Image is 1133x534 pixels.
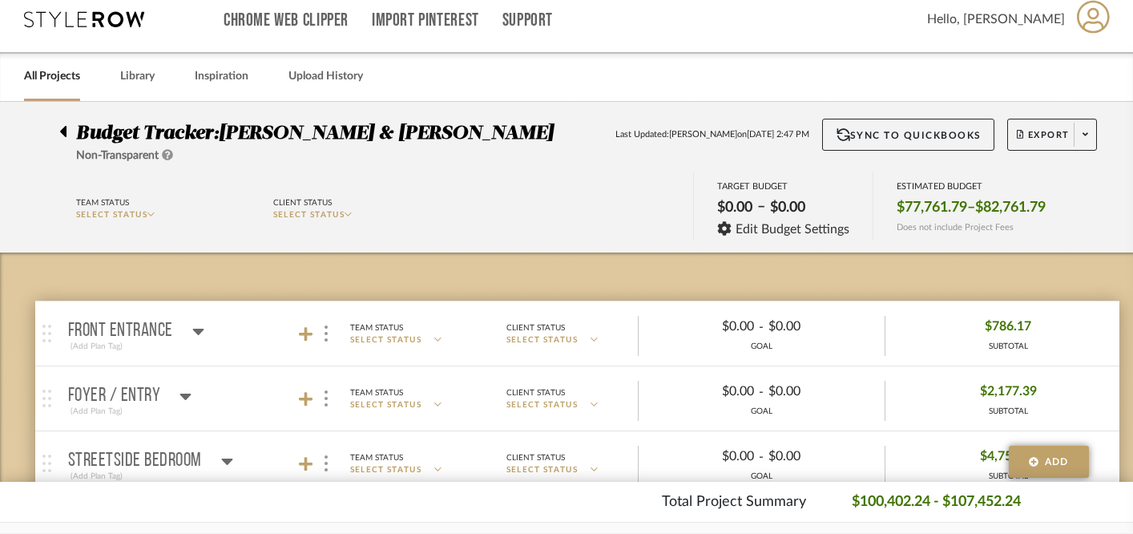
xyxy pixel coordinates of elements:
span: SELECT STATUS [506,464,579,476]
div: ESTIMATED BUDGET [897,181,1046,192]
div: Team Status [350,451,403,465]
span: - [759,447,764,467]
p: Total Project Summary [662,492,806,513]
div: SUBTOTAL [985,341,1031,353]
span: SELECT STATUS [506,399,579,411]
div: $0.00 [651,379,759,404]
div: (Add Plan Tag) [68,339,125,354]
div: TARGET BUDGET [717,181,849,192]
div: Client Status [506,451,565,465]
div: GOAL [639,341,885,353]
p: Streetside Bedroom [68,451,202,471]
div: $0.00 [651,314,759,339]
a: Chrome Web Clipper [224,14,349,27]
div: $0.00 [712,194,757,221]
div: SUBTOTAL [980,406,1037,418]
div: Team Status [350,386,403,400]
span: Last Updated: [615,128,669,142]
span: - [759,382,764,402]
img: grip.svg [42,455,51,472]
div: $0.00 [765,194,810,221]
span: SELECT STATUS [273,211,345,219]
span: [PERSON_NAME] & [PERSON_NAME] [219,123,553,143]
span: Edit Budget Settings [736,222,849,237]
a: Import Pinterest [372,14,479,27]
span: SELECT STATUS [76,211,148,219]
span: Does not include Project Fees [897,222,1014,233]
span: $82,761.79 [975,199,1046,216]
span: – [967,199,975,216]
div: Team Status [76,196,129,210]
span: Budget Tracker: [76,123,219,143]
img: grip.svg [42,325,51,342]
div: Client Status [273,196,332,210]
a: Support [502,14,553,27]
img: 3dots-v.svg [325,326,328,342]
span: SELECT STATUS [350,464,422,476]
a: All Projects [24,66,80,87]
button: Sync to QuickBooks [822,119,994,151]
span: SELECT STATUS [350,334,422,346]
span: [PERSON_NAME] [669,128,737,142]
span: Hello, [PERSON_NAME] [927,10,1065,29]
span: $786.17 [985,314,1031,339]
span: $2,177.39 [980,379,1037,404]
button: Export [1007,119,1097,151]
div: $0.00 [764,314,871,339]
img: 3dots-v.svg [325,455,328,471]
p: Front Entrance [68,322,173,341]
span: on [737,128,747,142]
div: GOAL [639,406,885,418]
a: Library [120,66,155,87]
span: – [757,198,765,221]
span: [DATE] 2:47 PM [747,128,809,142]
div: $0.00 [764,379,871,404]
div: $0.00 [764,444,871,469]
span: SELECT STATUS [350,399,422,411]
a: Inspiration [195,66,248,87]
span: - [759,318,764,337]
span: Add [1045,455,1069,469]
span: Export [1017,129,1070,153]
mat-expansion-panel-header: Streetside Bedroom(Add Plan Tag)Team StatusSELECT STATUSClient StatusSELECT STATUS$0.00-$0.00GOAL... [35,431,1119,496]
span: Non-Transparent [76,150,159,161]
div: Client Status [506,386,565,400]
img: grip.svg [42,390,51,407]
span: $77,761.79 [897,199,967,216]
div: (Add Plan Tag) [68,469,125,483]
div: $0.00 [651,444,759,469]
button: Add [1009,446,1089,478]
mat-expansion-panel-header: Front Entrance(Add Plan Tag)Team StatusSELECT STATUSClient StatusSELECT STATUS$0.00-$0.00GOAL$786... [35,301,1119,366]
div: SUBTOTAL [980,471,1037,483]
a: Upload History [288,66,363,87]
div: Team Status [350,321,403,335]
div: Client Status [506,321,565,335]
img: 3dots-v.svg [325,390,328,407]
div: GOAL [639,471,885,483]
span: SELECT STATUS [506,334,579,346]
div: (Add Plan Tag) [68,404,125,419]
mat-expansion-panel-header: Foyer / Entry(Add Plan Tag)Team StatusSELECT STATUSClient StatusSELECT STATUS$0.00-$0.00GOAL$2,17... [35,366,1119,431]
p: $100,402.24 - $107,452.24 [852,492,1021,513]
p: Foyer / Entry [68,386,161,406]
span: $4,759.59 [980,444,1037,469]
